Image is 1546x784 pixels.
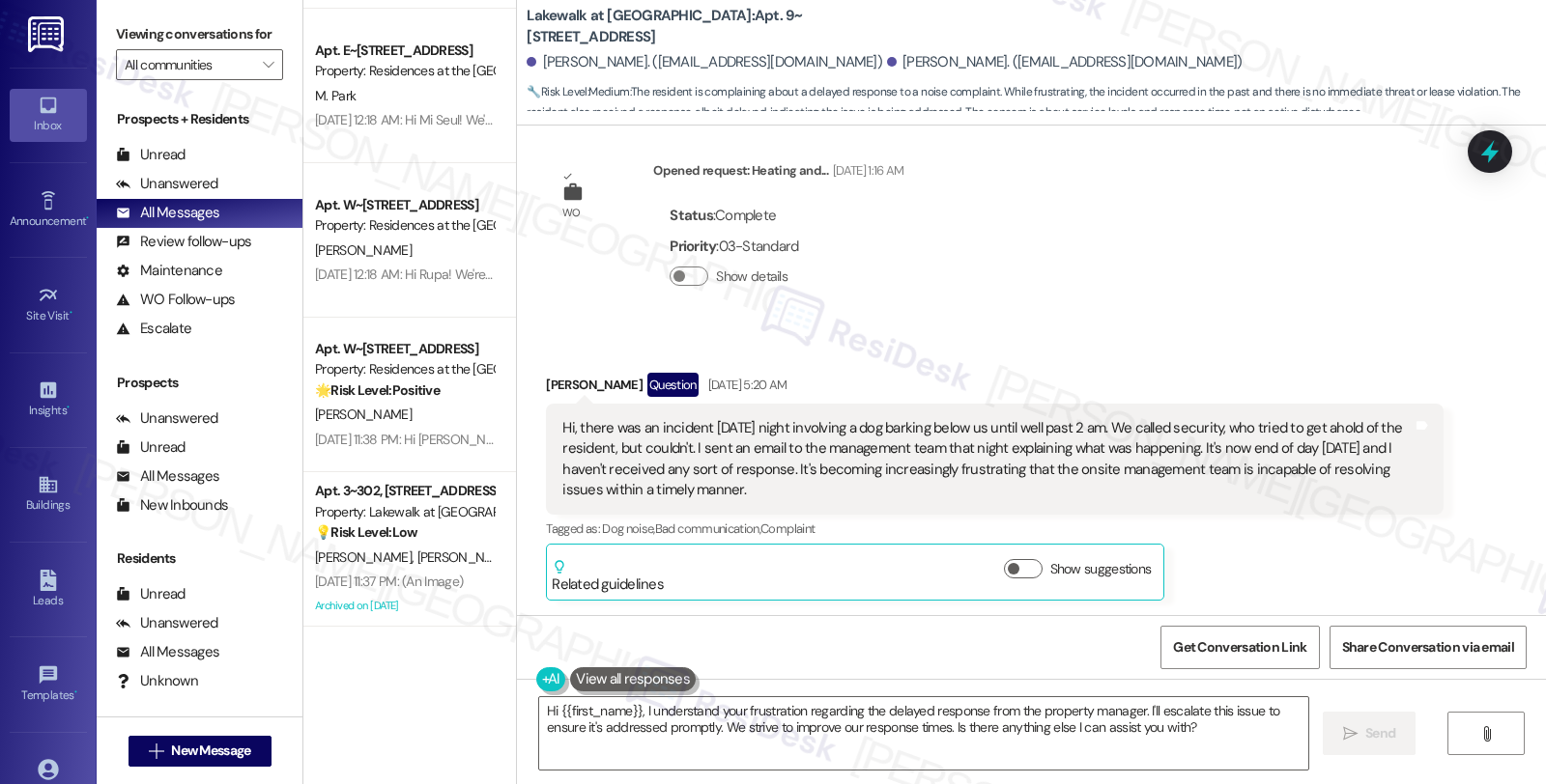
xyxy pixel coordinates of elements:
div: All Messages [116,642,219,662]
div: All Messages [116,203,219,223]
div: [DATE] 11:37 PM: (An Image) [315,573,463,590]
i:  [263,57,273,72]
a: Inbox [10,89,87,141]
label: Show details [716,266,787,287]
strong: 🌟 Risk Level: Positive [315,381,440,399]
span: • [74,686,77,699]
strong: 💡 Risk Level: Low [315,523,417,541]
div: Apt. E~[STREET_ADDRESS] [315,41,494,61]
a: Site Visit • [10,279,87,331]
div: Tagged as: [546,515,1443,543]
div: Maintenance [116,261,222,281]
span: Get Conversation Link [1173,637,1306,658]
div: Unanswered [116,174,218,194]
span: Dog noise , [602,520,655,537]
i:  [149,743,163,759]
b: Lakewalk at [GEOGRAPHIC_DATA]: Apt. 9~[STREET_ADDRESS] [527,6,913,47]
strong: 🔧 Risk Level: Medium [527,84,629,99]
img: ResiDesk Logo [28,16,68,52]
div: Opened request: Heating and... [653,160,903,187]
a: Buildings [10,468,87,520]
div: Residents [97,548,302,569]
div: Review follow-ups [116,232,251,252]
input: All communities [125,49,252,80]
i:  [1343,726,1358,742]
span: : The resident is complaining about a delayed response to a noise complaint. While frustrating, t... [527,82,1546,124]
label: Viewing conversations for [116,19,283,49]
div: Hi, there was an incident [DATE] night involving a dog barking below us until well past 2 am. We ... [562,418,1412,501]
span: • [70,306,72,320]
a: Templates • [10,658,87,711]
div: Unanswered [116,408,218,429]
div: : Complete [670,201,798,231]
div: [PERSON_NAME] [546,373,1443,404]
span: Bad communication , [655,520,760,537]
b: Status [670,206,713,225]
div: Unread [116,145,186,165]
div: Apt. W~[STREET_ADDRESS] [315,195,494,215]
div: Unread [116,437,186,458]
a: Leads [10,564,87,616]
i:  [1479,726,1494,742]
div: Property: Lakewalk at [GEOGRAPHIC_DATA] [315,502,494,522]
div: Prospects + Residents [97,109,302,129]
div: Question [647,373,699,397]
span: Send [1365,723,1395,743]
div: : 03-Standard [670,232,798,262]
div: [PERSON_NAME]. ([EMAIL_ADDRESS][DOMAIN_NAME]) [887,52,1243,72]
div: Related guidelines [552,559,664,595]
div: Apt. 3~302, [STREET_ADDRESS] [315,481,494,501]
button: Share Conversation via email [1330,626,1527,669]
div: All Messages [116,466,219,487]
span: [PERSON_NAME] [PERSON_NAME] [417,548,614,566]
button: Send [1323,712,1417,755]
a: Insights • [10,374,87,426]
div: Unknown [116,671,198,691]
span: [PERSON_NAME] [315,406,412,423]
button: Get Conversation Link [1160,626,1319,669]
button: New Message [129,736,272,767]
label: Show suggestions [1050,559,1152,579]
div: Property: Residences at the [GEOGRAPHIC_DATA] [315,61,494,81]
div: Unanswered [116,613,218,633]
span: New Message [171,741,250,761]
div: Property: Residences at the [GEOGRAPHIC_DATA] [315,359,494,379]
b: Priority [670,237,716,256]
div: WO [562,203,581,223]
textarea: Hi {{first_name}}, I understand your frustration regarding the delayed response from the property... [539,697,1308,770]
div: Archived on [DATE] [313,594,496,618]
div: Unread [116,584,186,604]
div: [DATE] 5:20 AM [703,375,787,395]
span: • [86,211,89,225]
div: WO Follow-ups [116,290,235,310]
div: Property: Residences at the [GEOGRAPHIC_DATA] [315,215,494,236]
div: Prospects [97,373,302,393]
span: [PERSON_NAME] [315,548,417,566]
div: Apt. W~[STREET_ADDRESS] [315,339,494,359]
div: [PERSON_NAME]. ([EMAIL_ADDRESS][DOMAIN_NAME]) [527,52,882,72]
span: Share Conversation via email [1342,637,1514,658]
div: Escalate [116,319,191,339]
span: [PERSON_NAME] [315,241,412,259]
span: M. Park [315,87,356,104]
span: • [67,401,70,414]
div: New Inbounds [116,495,228,516]
span: Complaint [760,520,815,537]
div: [DATE] 1:16 AM [828,160,904,181]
